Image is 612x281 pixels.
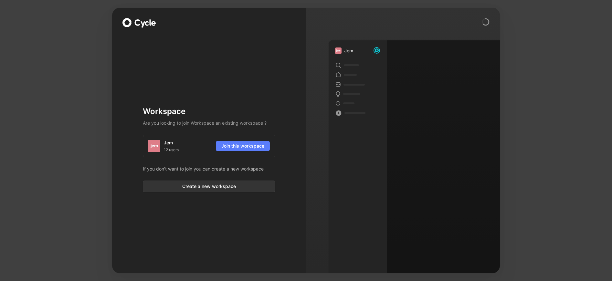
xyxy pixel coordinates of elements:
h1: Workspace [143,106,275,117]
span: Create a new workspace [148,182,270,190]
p: If you don't want to join you can create a new workspace [143,165,275,173]
div: Jem [344,47,353,55]
h2: Are you looking to join Workspace an existing workspace ? [143,119,275,127]
span: 12 users [164,147,179,153]
button: Join this workspace [216,141,270,151]
div: A [374,48,379,53]
div: Jem [164,139,173,147]
img: jemhr.com [335,47,342,54]
span: Join this workspace [221,142,264,150]
img: logo [148,140,160,152]
button: Create a new workspace [143,181,275,192]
